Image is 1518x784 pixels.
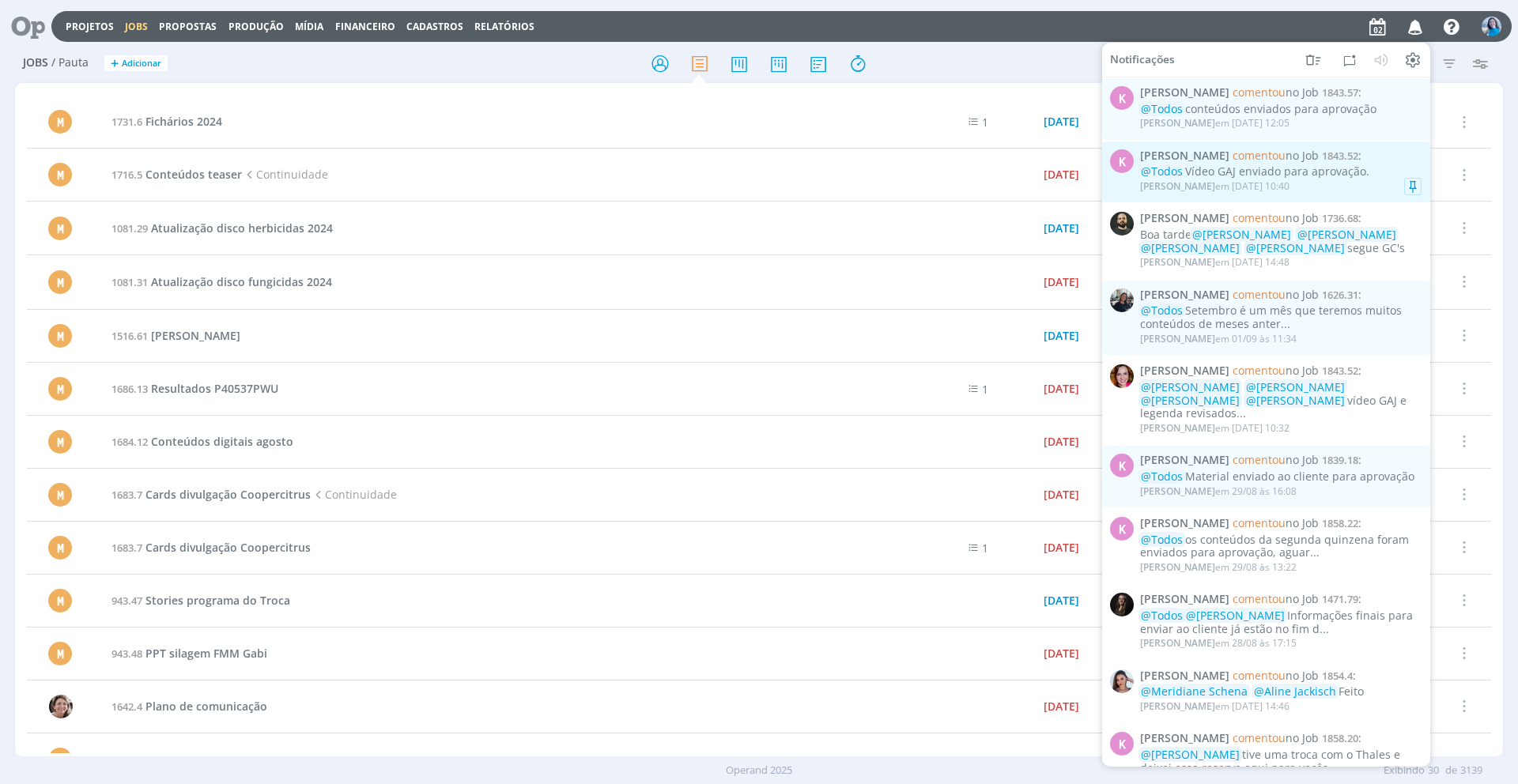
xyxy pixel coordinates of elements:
[1140,86,1229,100] span: [PERSON_NAME]
[1140,669,1229,682] span: [PERSON_NAME]
[1140,228,1422,255] div: Boa tarde segue GC's
[402,21,468,33] button: Cadastros
[1140,288,1229,301] span: [PERSON_NAME]
[1044,277,1079,288] div: [DATE]
[61,21,119,33] button: Projetos
[982,382,988,397] span: 1
[1140,118,1290,129] div: em [DATE] 12:05
[228,20,284,33] a: Produção
[111,752,142,767] span: 1716.5
[1044,648,1079,659] div: [DATE]
[159,20,217,33] span: Propostas
[120,21,153,33] button: Jobs
[145,114,222,129] span: Fichários 2024
[111,541,142,555] span: 1683.7
[1141,392,1240,407] span: @[PERSON_NAME]
[111,274,332,289] a: 1081.31Atualização disco fungicidas 2024
[1140,364,1422,378] span: :
[1481,13,1502,40] button: E
[48,483,72,507] div: M
[982,541,988,556] span: 1
[48,163,72,187] div: M
[1140,149,1229,162] span: [PERSON_NAME]
[1322,148,1358,162] span: 1843.52
[1322,516,1358,530] span: 1858.22
[1140,454,1229,467] span: [PERSON_NAME]
[1140,669,1422,682] span: :
[48,430,72,454] div: M
[1141,469,1183,484] span: @Todos
[1044,169,1079,180] div: [DATE]
[125,20,148,33] a: Jobs
[1110,669,1134,692] img: N
[111,594,142,608] span: 943.47
[1110,732,1134,756] div: K
[1140,701,1290,712] div: em [DATE] 14:46
[1297,227,1396,242] span: @[PERSON_NAME]
[1140,212,1229,225] span: [PERSON_NAME]
[111,752,242,767] a: 1716.5Conteúdos teaser
[1428,763,1439,778] span: 30
[1140,732,1229,745] span: [PERSON_NAME]
[1140,364,1229,378] span: [PERSON_NAME]
[1140,255,1215,269] span: [PERSON_NAME]
[1044,489,1079,500] div: [DATE]
[1141,379,1240,394] span: @[PERSON_NAME]
[1233,147,1286,162] span: comentou
[1233,147,1319,162] span: no Job
[1445,763,1457,778] span: de
[1233,667,1286,682] span: comentou
[1140,212,1422,225] span: :
[1044,383,1079,394] div: [DATE]
[104,55,168,72] button: +Adicionar
[111,646,267,661] a: 943.48PPT silagem FMM Gabi
[1140,86,1422,100] span: :
[48,536,72,560] div: M
[474,20,534,33] a: Relatórios
[1322,287,1358,301] span: 1626.31
[1246,240,1345,255] span: @[PERSON_NAME]
[1192,227,1291,242] span: @[PERSON_NAME]
[1140,381,1422,420] div: vídeo GAJ e legenda revisados...
[1140,732,1422,745] span: :
[1322,211,1358,225] span: 1736.68
[1140,421,1215,435] span: [PERSON_NAME]
[224,21,289,33] button: Produção
[1233,286,1319,301] span: no Job
[145,646,267,661] span: PPT silagem FMM Gabi
[48,642,72,665] div: M
[1460,763,1482,778] span: 3139
[1233,667,1319,682] span: no Job
[111,167,242,182] a: 1716.5Conteúdos teaser
[1110,212,1134,236] img: P
[111,540,311,555] a: 1683.7Cards divulgação Coopercitrus
[335,20,395,33] a: Financeiro
[1140,288,1422,301] span: :
[122,58,161,69] span: Adicionar
[111,434,293,449] a: 1684.12Conteúdos digitais agosto
[1141,101,1183,116] span: @Todos
[111,328,240,343] a: 1516.61[PERSON_NAME]
[1140,560,1215,574] span: [PERSON_NAME]
[151,434,293,449] span: Conteúdos digitais agosto
[1322,364,1358,378] span: 1843.52
[1233,452,1319,467] span: no Job
[1233,730,1286,745] span: comentou
[1140,636,1215,650] span: [PERSON_NAME]
[330,21,400,33] button: Financeiro
[1141,608,1183,623] span: @Todos
[1140,470,1422,484] div: Material enviado ao cliente para aprovação
[145,167,242,182] span: Conteúdos teaser
[1141,531,1183,546] span: @Todos
[1110,86,1134,110] div: K
[48,324,72,348] div: M
[242,167,328,182] span: Continuidade
[1233,452,1286,467] span: comentou
[1140,593,1229,606] span: [PERSON_NAME]
[111,699,267,714] a: 1642.4Plano de comunicação
[295,20,323,33] a: Mídia
[111,220,333,236] a: 1081.29Atualização disco herbicidas 2024
[1110,517,1134,541] div: K
[1140,103,1422,116] div: conteúdos enviados para aprovação
[1140,181,1290,192] div: em [DATE] 10:40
